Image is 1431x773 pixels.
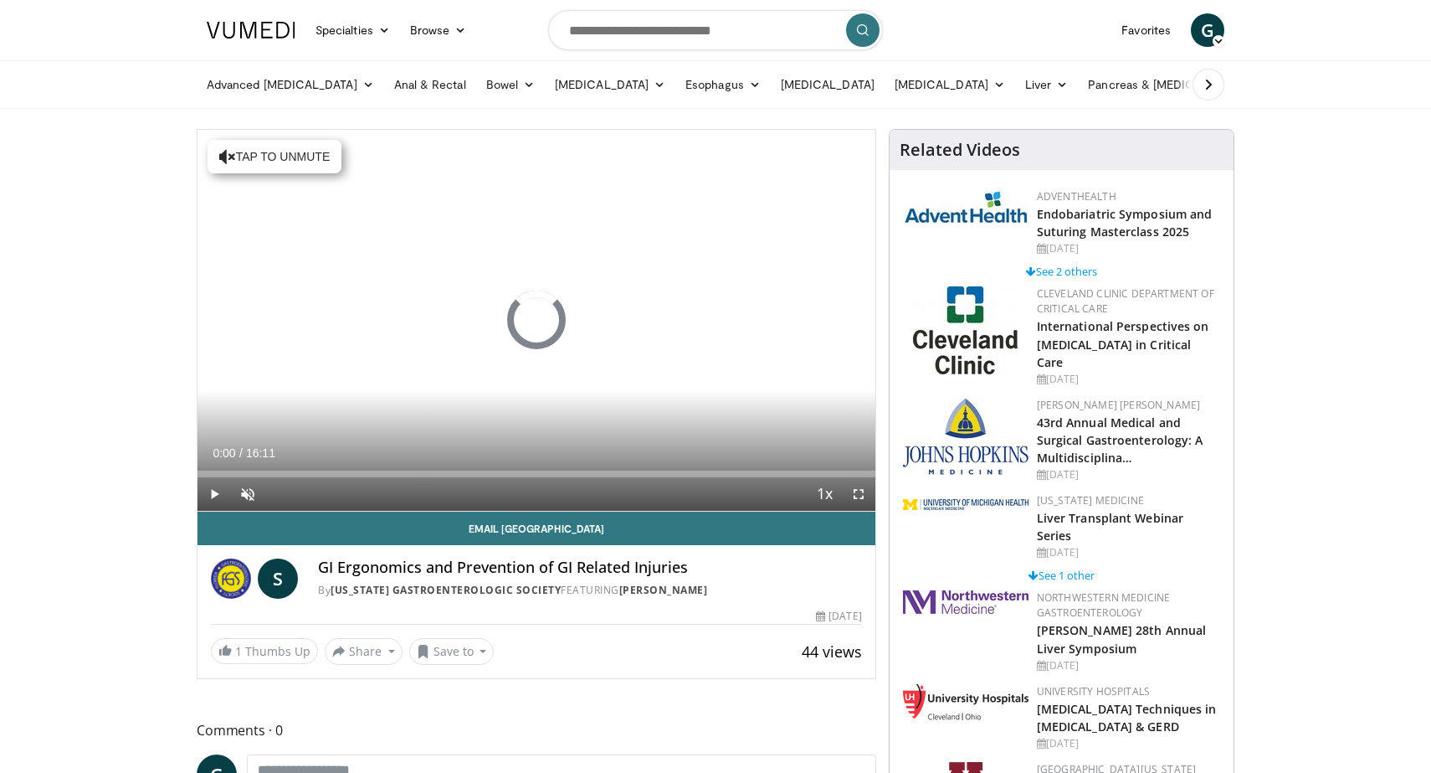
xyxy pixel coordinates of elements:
[197,130,875,512] video-js: Video Player
[903,590,1028,614] img: 37f2bdae-6af4-4c49-ae65-fb99e80643fa.png.150x105_q85_autocrop_double_scale_upscale_version-0.2.jpg
[913,286,1018,374] img: 5f0cf59e-536a-4b30-812c-ea06339c9532.jpg.150x105_q85_autocrop_double_scale_upscale_version-0.2.jpg
[619,583,708,597] a: [PERSON_NAME]
[197,512,875,545] a: Email [GEOGRAPHIC_DATA]
[239,446,243,460] span: /
[1037,622,1207,656] a: [PERSON_NAME] 28th Annual Liver Symposium
[802,642,862,662] span: 44 views
[675,68,771,101] a: Esophagus
[235,643,242,659] span: 1
[213,446,235,460] span: 0:00
[1037,286,1214,316] a: Cleveland Clinic Department of Critical Care
[1037,545,1220,560] div: [DATE]
[1028,568,1095,583] a: See 1 other
[1037,372,1220,387] div: [DATE]
[384,68,476,101] a: Anal & Rectal
[211,559,251,599] img: Florida Gastroenterologic Society
[318,559,862,577] h4: GI Ergonomics and Prevention of GI Related Injuries
[246,446,275,460] span: 16:11
[197,68,384,101] a: Advanced [MEDICAL_DATA]
[903,499,1028,510] img: 7efbc4f9-e78b-438d-b5a1-5a81cc36a986.png.150x105_q85_autocrop_double_scale_upscale_version-0.2.png
[1015,68,1078,101] a: Liver
[211,638,318,664] a: 1 Thumbs Up
[1037,590,1171,620] a: Northwestern Medicine Gastroenterology
[1037,318,1209,369] a: International Perspectives on [MEDICAL_DATA] in Critical Care
[1026,264,1097,279] a: See 2 others
[1037,736,1220,751] div: [DATE]
[1037,510,1183,544] a: Liver Transplant Webinar Series
[771,68,885,101] a: [MEDICAL_DATA]
[1037,206,1213,240] a: Endobariatric Symposium and Suturing Masterclass 2025
[1037,701,1217,734] a: [MEDICAL_DATA] Techniques in [MEDICAL_DATA] & GERD
[207,22,295,39] img: VuMedi Logo
[197,471,875,477] div: Progress Bar
[885,68,1015,101] a: [MEDICAL_DATA]
[903,189,1028,224] img: 5c3c682d-da39-4b33-93a5-b3fb6ba9580b.jpg.150x105_q85_autocrop_double_scale_upscale_version-0.2.jpg
[808,477,842,511] button: Playback Rate
[1037,467,1220,482] div: [DATE]
[325,638,403,665] button: Share
[400,13,477,47] a: Browse
[1037,493,1144,508] a: [US_STATE] Medicine
[545,68,675,101] a: [MEDICAL_DATA]
[900,140,1020,160] h4: Related Videos
[318,583,862,598] div: By FEATURING
[816,609,861,624] div: [DATE]
[197,477,231,511] button: Play
[1037,684,1150,698] a: University Hospitals
[903,684,1028,720] img: 4dda5019-df37-4809-8c64-bdc3c4697fb4.png.150x105_q85_autocrop_double_scale_upscale_version-0.2.png
[548,10,883,50] input: Search topics, interventions
[1111,13,1181,47] a: Favorites
[842,477,875,511] button: Fullscreen
[258,559,298,599] a: S
[1037,241,1220,256] div: [DATE]
[197,719,876,741] span: Comments 0
[331,583,561,597] a: [US_STATE] Gastroenterologic Society
[409,638,495,665] button: Save to
[305,13,400,47] a: Specialties
[1037,189,1116,204] a: AdventHealth
[1037,658,1220,673] div: [DATE]
[1078,68,1274,101] a: Pancreas & [MEDICAL_DATA]
[208,140,341,173] button: Tap to unmute
[476,68,545,101] a: Bowel
[231,477,264,511] button: Unmute
[1037,398,1201,412] a: [PERSON_NAME] [PERSON_NAME]
[1037,415,1203,466] a: 43rd Annual Medical and Surgical Gastroenterology: A Multidisciplina…
[1191,13,1224,47] a: G
[903,398,1028,475] img: c99d8ef4-c3cd-4e38-8428-4f59a70fa7e8.jpg.150x105_q85_autocrop_double_scale_upscale_version-0.2.jpg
